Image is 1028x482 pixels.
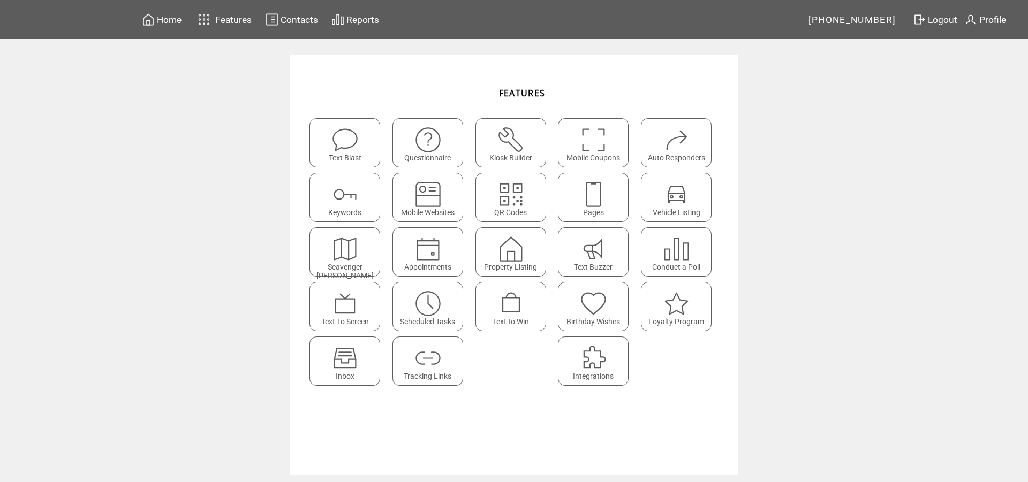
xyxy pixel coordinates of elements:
a: Pages [558,173,636,222]
a: Reports [330,11,381,28]
span: Property Listing [484,263,537,271]
img: links.svg [414,344,442,372]
span: Text To Screen [321,317,369,326]
span: FEATURES [499,87,546,99]
a: Conduct a Poll [641,227,719,277]
span: Scavenger [PERSON_NAME] [316,263,374,280]
img: birthday-wishes.svg [579,289,608,318]
a: Text to Win [475,282,553,331]
span: Appointments [404,263,451,271]
a: Scheduled Tasks [392,282,470,331]
span: Logout [928,14,957,25]
a: Scavenger [PERSON_NAME] [309,227,387,277]
img: poll.svg [662,235,691,263]
a: Auto Responders [641,118,719,167]
img: features.svg [195,11,214,28]
img: scavenger.svg [331,235,359,263]
img: loyalty-program.svg [662,289,691,318]
a: Property Listing [475,227,553,277]
img: text-to-screen.svg [331,289,359,318]
a: Text Buzzer [558,227,636,277]
span: Mobile Websites [401,208,455,217]
a: Text To Screen [309,282,387,331]
a: Keywords [309,173,387,222]
a: Mobile Coupons [558,118,636,167]
a: Integrations [558,336,636,386]
span: Conduct a Poll [652,263,700,271]
img: mobile-websites.svg [414,180,442,209]
img: text-to-win.svg [497,289,525,318]
img: questionnaire.svg [414,126,442,154]
a: Kiosk Builder [475,118,553,167]
span: Contacts [281,14,318,25]
a: QR Codes [475,173,553,222]
img: coupons.svg [579,126,608,154]
span: Kiosk Builder [489,154,532,162]
img: text-blast.svg [331,126,359,154]
a: Mobile Websites [392,173,470,222]
span: [PHONE_NUMBER] [808,14,896,25]
span: Text Buzzer [574,263,613,271]
span: Features [215,14,252,25]
span: Integrations [573,372,614,380]
a: Appointments [392,227,470,277]
span: Pages [583,208,604,217]
a: Birthday Wishes [558,282,636,331]
span: Home [157,14,182,25]
img: keywords.svg [331,180,359,209]
img: exit.svg [913,13,926,26]
a: Contacts [264,11,320,28]
span: Questionnaire [404,154,451,162]
img: contacts.svg [266,13,278,26]
img: qr.svg [497,180,525,209]
span: Loyalty Program [648,317,704,326]
span: Birthday Wishes [566,317,620,326]
a: Logout [911,11,963,28]
span: Scheduled Tasks [400,317,455,326]
a: Profile [963,11,1008,28]
a: Tracking Links [392,336,470,386]
img: profile.svg [964,13,977,26]
span: Text Blast [329,154,361,162]
img: scheduled-tasks.svg [414,289,442,318]
span: Tracking Links [404,372,451,380]
span: Inbox [336,372,354,380]
img: property-listing.svg [497,235,525,263]
span: Profile [979,14,1006,25]
img: integrations.svg [579,344,608,372]
span: Keywords [328,208,361,217]
a: Text Blast [309,118,387,167]
span: Mobile Coupons [566,154,620,162]
span: Auto Responders [648,154,705,162]
a: Home [140,11,183,28]
a: Vehicle Listing [641,173,719,222]
img: tool%201.svg [497,126,525,154]
img: chart.svg [331,13,344,26]
a: Loyalty Program [641,282,719,331]
a: Inbox [309,336,387,386]
img: auto-responders.svg [662,126,691,154]
img: appointments.svg [414,235,442,263]
span: QR Codes [494,208,527,217]
img: landing-pages.svg [579,180,608,209]
span: Text to Win [493,317,529,326]
span: Vehicle Listing [653,208,700,217]
img: vehicle-listing.svg [662,180,691,209]
img: home.svg [142,13,155,26]
a: Questionnaire [392,118,470,167]
span: Reports [346,14,379,25]
img: Inbox.svg [331,344,359,372]
img: text-buzzer.svg [579,235,608,263]
a: Features [193,9,254,30]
